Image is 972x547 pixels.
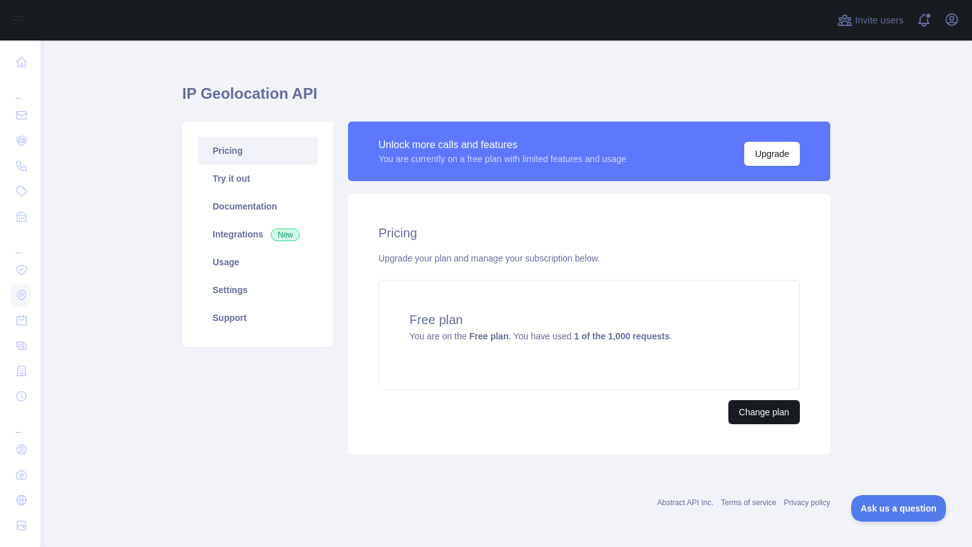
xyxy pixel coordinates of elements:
a: Support [197,304,318,332]
div: ... [10,76,30,101]
a: Integrations New [197,220,318,248]
span: Invite users [855,13,904,28]
iframe: Toggle Customer Support [851,495,947,522]
strong: Free plan [469,331,508,341]
h1: IP Geolocation API [182,84,830,114]
a: Terms of service [721,498,776,507]
div: Upgrade your plan and manage your subscription below. [378,252,800,265]
span: New [271,229,300,241]
a: Pricing [197,137,318,165]
div: ... [10,410,30,436]
div: Unlock more calls and features [378,137,626,153]
a: Abstract API Inc. [657,498,714,507]
div: ... [10,230,30,256]
a: Usage [197,248,318,276]
button: Change plan [728,400,800,424]
span: You are on the . You have used . [409,331,672,341]
div: You are currently on a free plan with limited features and usage [378,153,626,165]
a: Privacy policy [784,498,830,507]
a: Settings [197,276,318,304]
a: Documentation [197,192,318,220]
button: Invite users [835,10,906,30]
button: Upgrade [744,142,800,166]
h2: Pricing [378,224,800,242]
h4: Free plan [409,311,769,329]
strong: 1 of the 1,000 requests [574,331,670,341]
a: Try it out [197,165,318,192]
